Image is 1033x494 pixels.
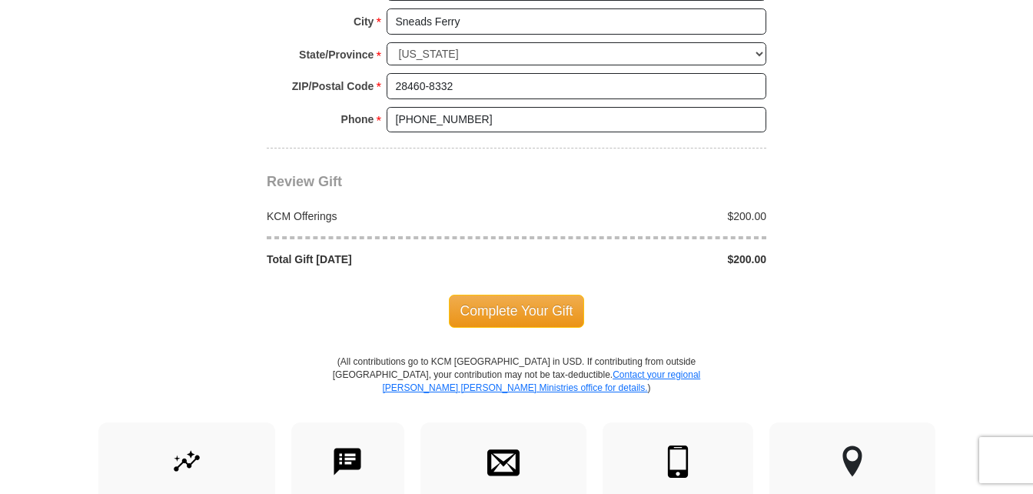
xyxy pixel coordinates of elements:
span: Review Gift [267,174,342,189]
div: Total Gift [DATE] [259,252,517,267]
a: Contact your regional [PERSON_NAME] [PERSON_NAME] Ministries office for details. [382,369,700,393]
span: Complete Your Gift [449,295,585,327]
div: KCM Offerings [259,209,517,224]
strong: State/Province [299,44,374,65]
img: give-by-stock.svg [171,446,203,478]
p: (All contributions go to KCM [GEOGRAPHIC_DATA] in USD. If contributing from outside [GEOGRAPHIC_D... [332,355,701,422]
strong: City [354,11,374,32]
img: mobile.svg [662,446,694,478]
div: $200.00 [516,209,775,224]
img: envelope.svg [487,446,520,478]
div: $200.00 [516,252,775,267]
img: other-region [842,446,863,478]
strong: ZIP/Postal Code [292,75,374,97]
img: text-to-give.svg [331,446,364,478]
strong: Phone [341,108,374,130]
